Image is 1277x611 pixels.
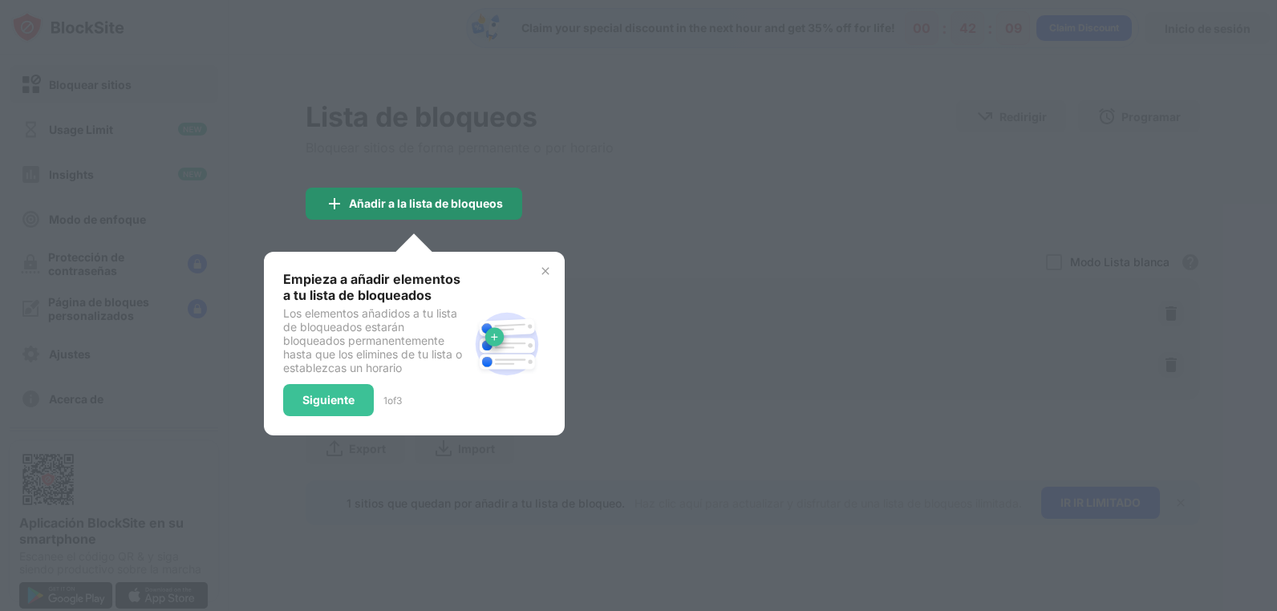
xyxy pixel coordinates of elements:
div: Siguiente [302,394,355,407]
div: Empieza a añadir elementos a tu lista de bloqueados [283,271,468,303]
div: Añadir a la lista de bloqueos [349,197,503,210]
img: x-button.svg [539,265,552,277]
div: 1 of 3 [383,395,402,407]
img: block-site.svg [468,305,545,382]
div: Los elementos añadidos a tu lista de bloqueados estarán bloqueados permanentemente hasta que los ... [283,306,468,374]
